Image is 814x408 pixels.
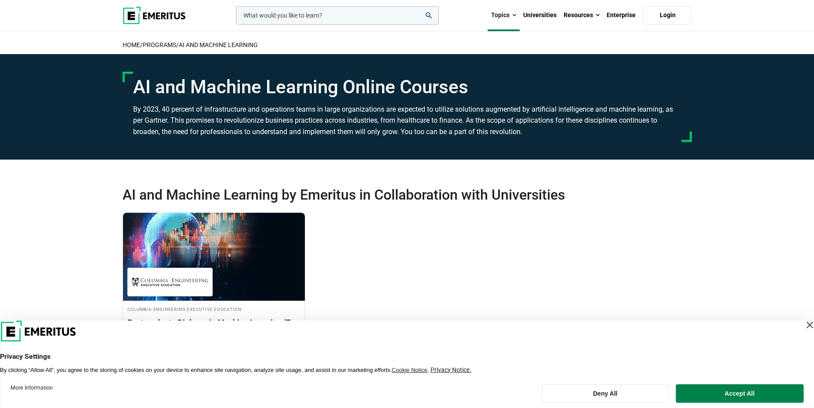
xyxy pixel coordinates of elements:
a: home [123,41,140,48]
h2: AI and Machine Learning by Emeritus in Collaboration with Universities [123,186,635,204]
h3: Postgraduate Diploma in Machine Learning (E-Learning) [127,317,300,339]
h4: Columbia Engineering Executive Education [127,305,300,313]
a: AI and Machine Learning Course by Columbia Engineering Executive Education - Columbia Engineering... [123,213,305,355]
h2: / / [123,36,692,54]
a: Programs [143,41,176,48]
input: woocommerce-product-search-field-0 [236,6,439,25]
img: Columbia Engineering Executive Education [132,272,208,292]
a: AI and Machine Learning [179,41,258,48]
img: Postgraduate Diploma in Machine Learning (E-Learning) | Online AI and Machine Learning Course [123,213,305,301]
a: Login [644,6,692,25]
h1: AI and Machine Learning Online Courses [133,76,681,98]
p: By 2023, 40 percent of infrastructure and operations teams in large organizations are expected to... [133,104,681,138]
